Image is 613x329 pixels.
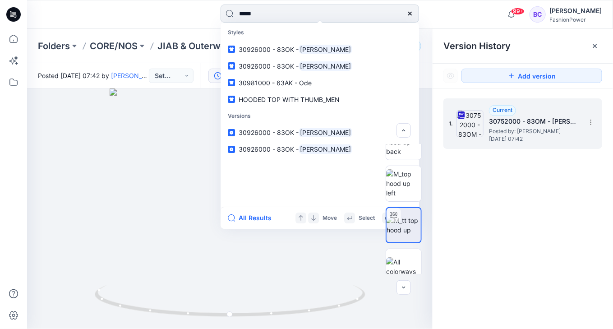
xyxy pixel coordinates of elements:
mark: [PERSON_NAME] [299,127,352,138]
a: 30926000 - 83OK -[PERSON_NAME] [222,58,417,74]
span: Posted [DATE] 07:42 by [38,71,149,80]
a: Folders [38,40,70,52]
span: HOODED TOP WITH THUMB_MEN [239,96,340,103]
a: HOODED TOP WITH THUMB_MEN [222,91,417,108]
span: 30926000 - 83OK - [239,145,299,153]
a: JIAB & Outerwear [157,40,235,52]
span: 1. [449,120,453,128]
span: 30926000 - 83OK - [239,129,299,136]
img: M_tt top hood up [387,216,421,235]
span: 30926000 - 83OK - [239,62,299,70]
a: 30981000 - 63AK - Ode [222,74,417,91]
span: 99+ [511,8,525,15]
img: 30752000 - 83OM - Neil [456,110,484,137]
img: M_top hood up left [386,169,421,198]
div: FashionPower [549,16,602,23]
button: 30752000 - 83OM - [PERSON_NAME] [208,69,272,83]
div: [PERSON_NAME] [549,5,602,16]
span: Current [493,107,512,113]
a: [PERSON_NAME] [111,72,162,79]
p: Move [323,213,337,223]
button: Show Hidden Versions [443,69,458,83]
span: Posted by: Guerline Kamp [489,127,579,136]
p: Select [359,213,375,223]
mark: [PERSON_NAME] [299,44,352,55]
span: 30926000 - 83OK - [239,46,299,53]
mark: [PERSON_NAME] [299,61,352,71]
span: Version History [443,41,511,51]
span: 30981000 - 63AK - Ode [239,79,312,87]
a: CORE/NOS [90,40,138,52]
img: All colorways [386,257,421,276]
p: Versions [222,108,417,125]
div: BC [530,6,546,23]
button: Add version [461,69,602,83]
h5: 30752000 - 83OM - Neil [489,116,579,127]
a: 30926000 - 83OK -[PERSON_NAME] [222,41,417,58]
a: 30926000 - 83OK -[PERSON_NAME] [222,141,417,158]
button: Close [591,42,599,50]
span: [DATE] 07:42 [489,136,579,142]
p: Styles [222,24,417,41]
a: 30926000 - 83OK -[PERSON_NAME] [222,124,417,141]
button: All Results [228,213,277,223]
mark: [PERSON_NAME] [299,144,352,154]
